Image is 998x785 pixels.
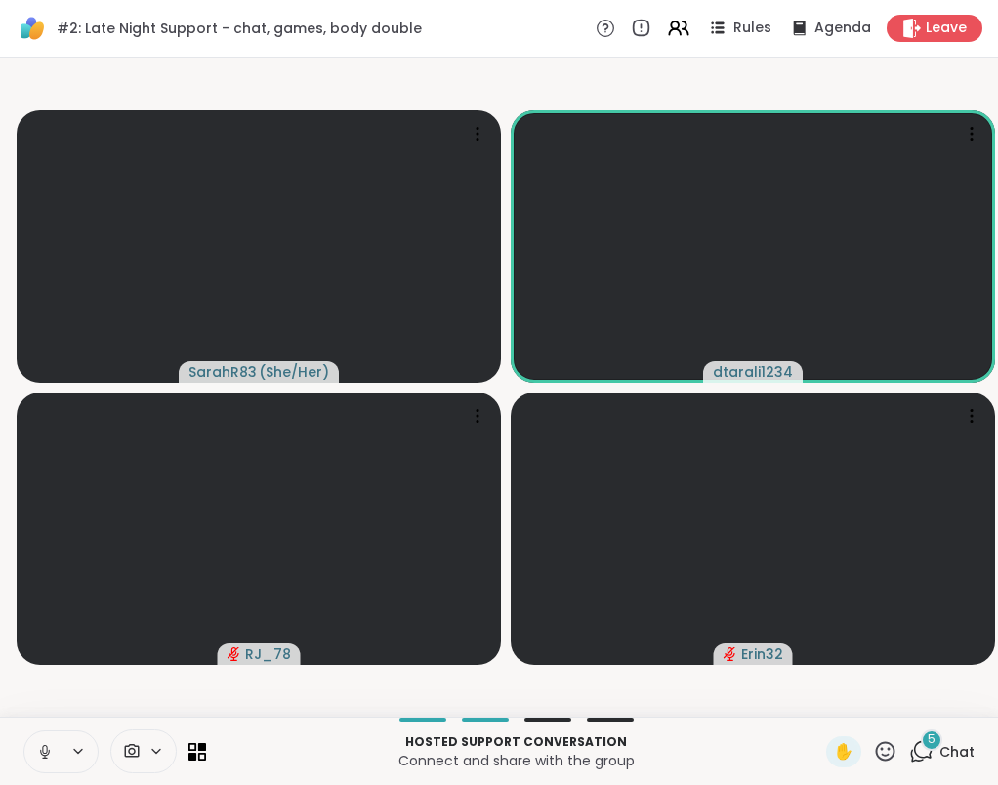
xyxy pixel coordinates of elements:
[834,740,853,764] span: ✋
[218,733,814,751] p: Hosted support conversation
[939,742,975,762] span: Chat
[926,19,967,38] span: Leave
[814,19,871,38] span: Agenda
[724,647,737,661] span: audio-muted
[733,19,771,38] span: Rules
[228,647,241,661] span: audio-muted
[57,19,422,38] span: #2: Late Night Support - chat, games, body double
[741,644,783,664] span: Erin32
[713,362,793,382] span: dtarali1234
[259,362,329,382] span: ( She/Her )
[188,362,257,382] span: SarahR83
[928,731,936,748] span: 5
[218,751,814,770] p: Connect and share with the group
[245,644,291,664] span: RJ_78
[16,12,49,45] img: ShareWell Logomark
